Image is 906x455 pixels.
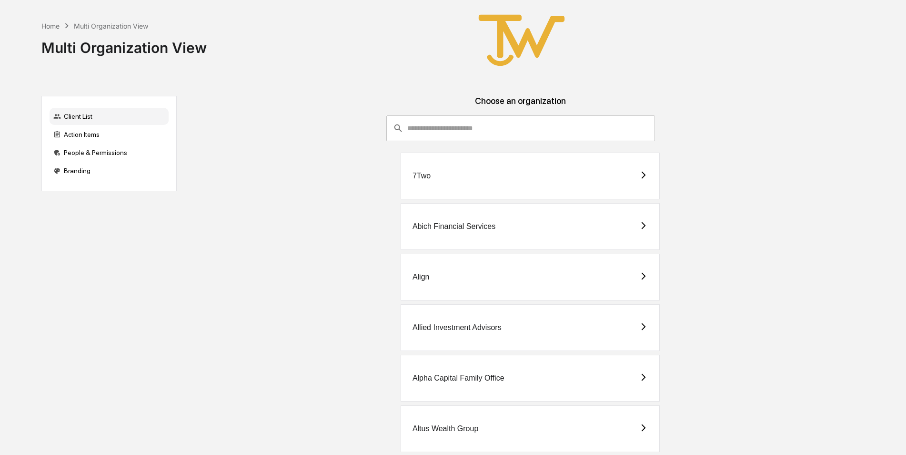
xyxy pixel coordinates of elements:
div: Allied Investment Advisors [413,323,502,332]
div: Align [413,273,430,281]
div: Client List [50,108,169,125]
div: Branding [50,162,169,179]
div: Home [41,22,60,30]
div: consultant-dashboard__filter-organizations-search-bar [386,115,655,141]
div: Abich Financial Services [413,222,495,231]
div: Multi Organization View [41,31,207,56]
div: Action Items [50,126,169,143]
img: True West [474,8,569,73]
div: Altus Wealth Group [413,424,478,433]
div: Choose an organization [184,96,857,115]
div: Alpha Capital Family Office [413,374,504,383]
div: People & Permissions [50,144,169,161]
div: 7Two [413,172,431,180]
div: Multi Organization View [74,22,148,30]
